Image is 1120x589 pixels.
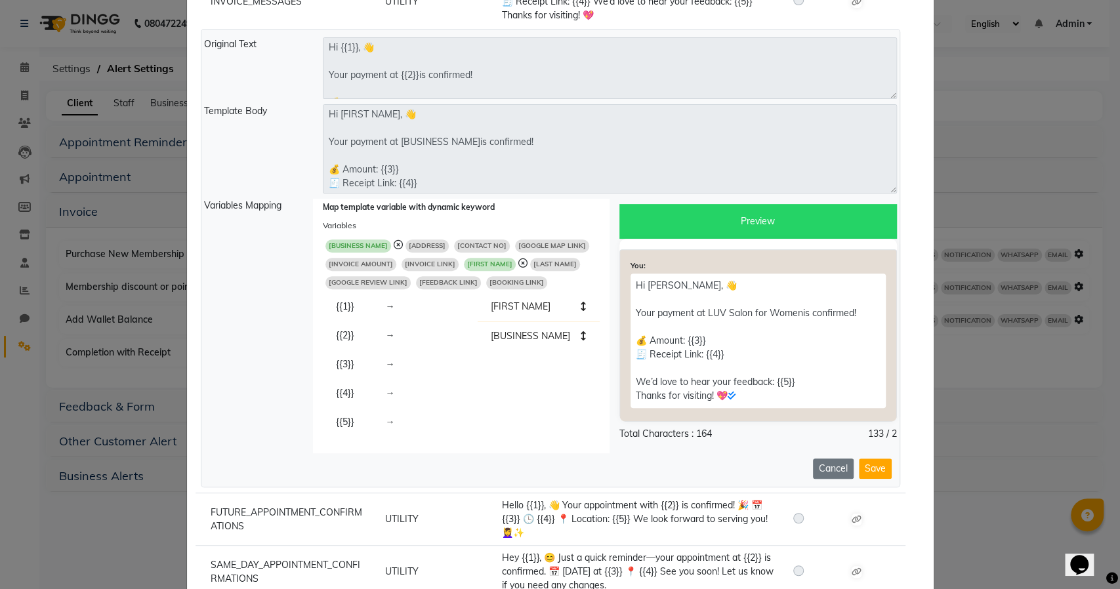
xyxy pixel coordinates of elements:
span: → [386,387,395,399]
span: → [386,358,395,370]
span: [ADDRESS] [405,239,449,253]
span: [FEEDBACK LINK] [416,276,481,289]
iframe: chat widget [1065,537,1107,576]
label: Variables [323,220,356,232]
button: Cancel [813,458,854,479]
span: SAME_DAY_APPOINTMENT_CONFIRMATIONS [211,559,360,584]
li: [BUSINESS NAME] [478,321,600,351]
p: Hi [PERSON_NAME], 👋 Your payment at LUV Salon for Womenis confirmed! 💰 Amount: {{3}} 🧾 Receipt Li... [631,274,886,408]
span: UTILITY [385,565,419,577]
span: UTILITY [385,513,419,525]
span: [CONTACT NO] [454,239,510,253]
li: [FIRST NAME] [478,292,600,322]
span: → [386,329,395,341]
strong: You: [631,261,646,270]
span: [INVOICE AMOUNT] [325,258,396,271]
label: Map template variable with dynamic keyword [323,201,495,213]
li: {{3}} [323,350,408,379]
span: → [386,416,395,428]
div: Template Body [194,104,313,193]
span: [GOOGLE MAP LINK] [515,239,589,253]
span: FUTURE_APPOINTMENT_CONFIRMATIONS [211,506,362,532]
span: [FIRST NAME] [464,258,516,271]
span: [INVOICE LINK] [402,258,459,271]
span: → [386,300,395,312]
li: {{2}} [323,321,408,350]
div: Total Characters : 164 [619,427,712,441]
div: Preview [619,204,897,239]
li: {{4}} [323,378,408,408]
span: [LAST NAME] [530,258,580,271]
span: [GOOGLE REVIEW LINK] [325,276,411,289]
button: Save [859,458,892,479]
div: Variables Mapping [194,199,313,454]
div: Original Text [194,37,313,99]
div: 133 / 2 [868,427,897,441]
li: {{1}} [323,292,408,321]
li: {{5}} [323,407,408,437]
span: [BUSINESS NAME] [325,239,391,253]
span: Hello {{1}}, 👋 Your appointment with {{2}} is confirmed! 🎉 📅 {{3}} 🕒 {{4}} 📍 Location: {{5}} We l... [502,499,768,538]
span: [BOOKING LINK] [486,276,547,289]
